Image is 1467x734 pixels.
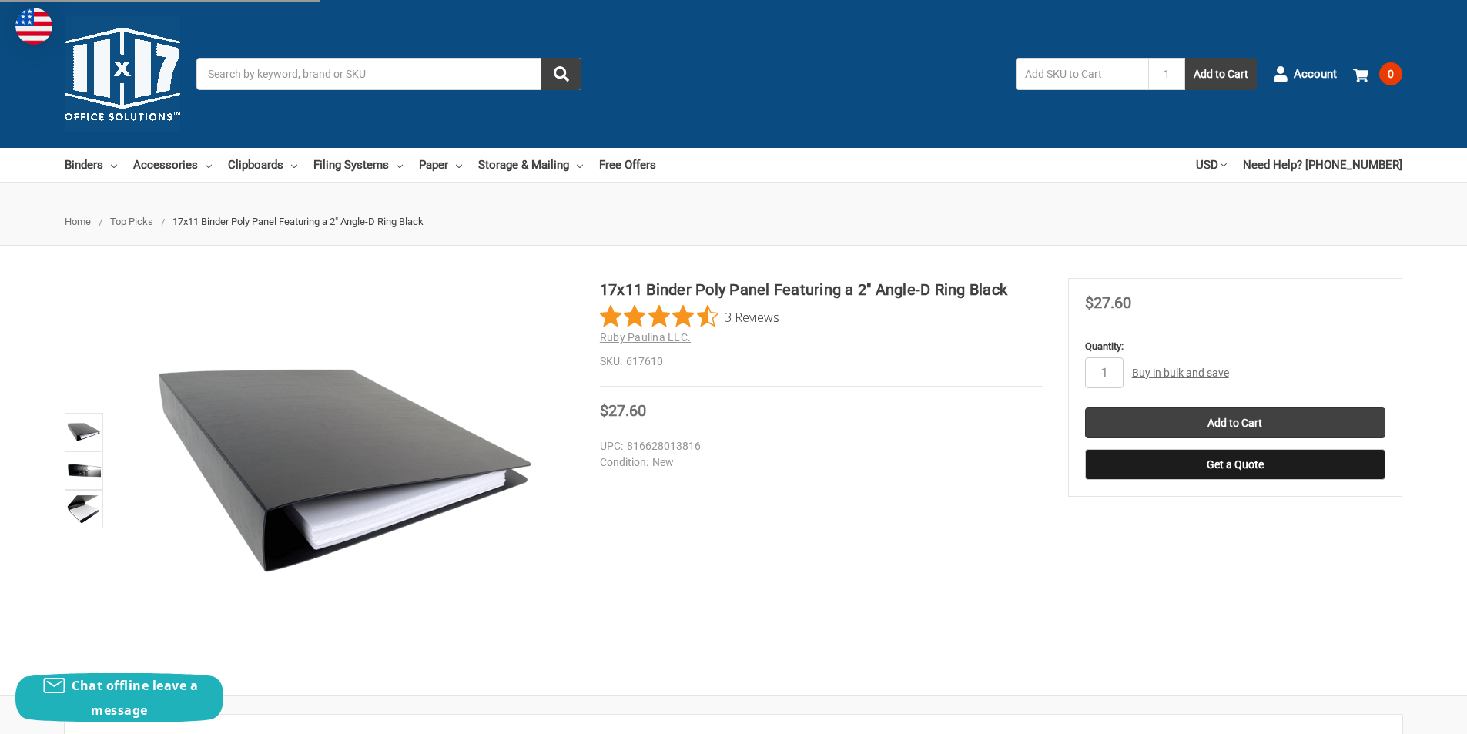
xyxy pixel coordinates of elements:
[599,148,656,182] a: Free Offers
[67,454,101,488] img: 17x11 Binder Poly Panel Featuring a 2" Angle-D Ring Black
[67,492,101,526] img: 17”x11” Poly Binders (617610)
[1085,449,1385,480] button: Get a Quote
[419,148,462,182] a: Paper
[725,305,779,328] span: 3 Reviews
[1353,54,1402,94] a: 0
[110,216,153,227] a: Top Picks
[600,354,1043,370] dd: 617610
[600,354,622,370] dt: SKU:
[600,454,1036,471] dd: New
[1085,293,1131,312] span: $27.60
[1132,367,1229,379] a: Buy in bulk and save
[228,148,297,182] a: Clipboards
[1273,54,1337,94] a: Account
[1196,148,1227,182] a: USD
[478,148,583,182] a: Storage & Mailing
[152,278,538,663] img: 17x11 Binder Poly Panel Featuring a 2" Angle-D Ring Black
[600,331,691,344] a: Ruby Paulina LLC.
[1379,62,1402,85] span: 0
[1085,407,1385,438] input: Add to Cart
[313,148,403,182] a: Filing Systems
[133,148,212,182] a: Accessories
[1085,339,1385,354] label: Quantity:
[600,401,646,420] span: $27.60
[72,677,198,719] span: Chat offline leave a message
[15,673,223,722] button: Chat offline leave a message
[1185,58,1257,90] button: Add to Cart
[600,305,779,328] button: Rated 4.3 out of 5 stars from 3 reviews. Jump to reviews.
[1294,65,1337,83] span: Account
[65,148,117,182] a: Binders
[65,16,180,132] img: 11x17.com
[67,415,101,449] img: 17x11 Binder Poly Panel Featuring a 2" Angle-D Ring Black
[15,8,52,45] img: duty and tax information for United States
[196,58,581,90] input: Search by keyword, brand or SKU
[600,438,623,454] dt: UPC:
[600,278,1043,301] h1: 17x11 Binder Poly Panel Featuring a 2" Angle-D Ring Black
[172,216,424,227] span: 17x11 Binder Poly Panel Featuring a 2" Angle-D Ring Black
[1016,58,1148,90] input: Add SKU to Cart
[1243,148,1402,182] a: Need Help? [PHONE_NUMBER]
[600,454,648,471] dt: Condition:
[600,438,1036,454] dd: 816628013816
[65,216,91,227] a: Home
